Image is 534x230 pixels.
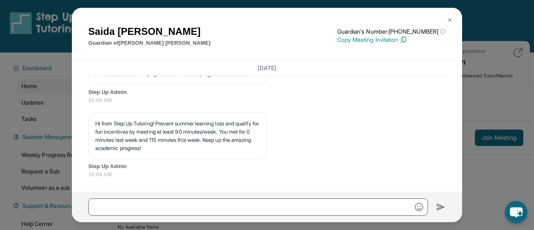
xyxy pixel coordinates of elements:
p: Guardian's Number: [PHONE_NUMBER] [337,27,446,36]
img: Send icon [436,202,446,212]
img: Close Icon [447,17,453,23]
img: Emoji [415,203,423,211]
p: Guardian of [PERSON_NAME] [PERSON_NAME] [88,39,210,47]
span: Step Up Admin [88,162,446,171]
h1: Saida [PERSON_NAME] [88,24,210,39]
button: chat-button [505,201,527,223]
img: Copy Icon [400,36,407,43]
p: Hi from Step Up Tutoring! Prevent summer learning loss and qualify for fun incentives by meeting ... [95,119,260,152]
span: ⓘ [440,27,446,36]
span: 10:04 AM [88,96,446,105]
span: 10:04 AM [88,171,446,179]
p: Copy Meeting Invitation [337,36,446,44]
h3: [DATE] [88,64,446,72]
span: Step Up Admin [88,88,446,96]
